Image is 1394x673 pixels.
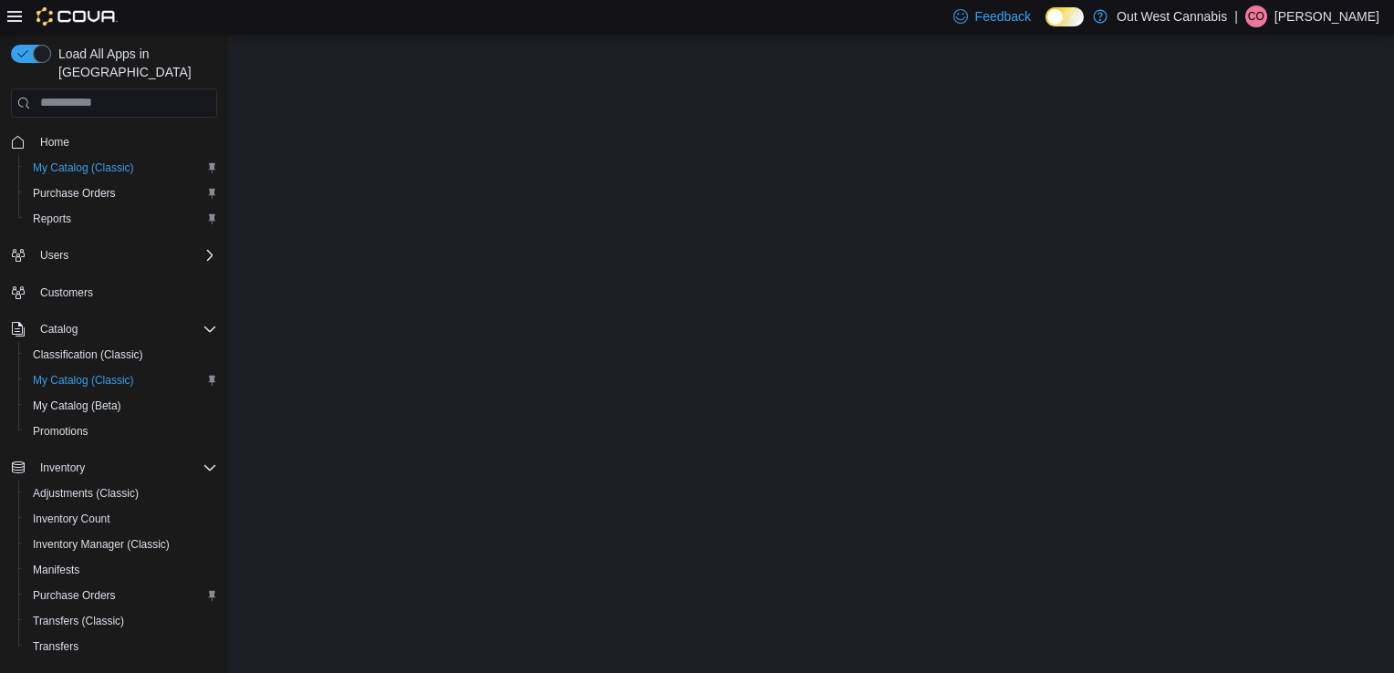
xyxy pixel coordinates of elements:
a: Home [33,131,77,153]
button: Transfers [18,634,224,659]
span: My Catalog (Classic) [33,373,134,388]
span: Classification (Classic) [26,344,217,366]
p: Out West Cannabis [1117,5,1227,27]
span: Purchase Orders [33,588,116,603]
span: Users [40,248,68,263]
button: Catalog [4,316,224,342]
span: My Catalog (Classic) [33,160,134,175]
span: Customers [33,281,217,304]
button: Inventory [33,457,92,479]
button: Classification (Classic) [18,342,224,368]
button: Purchase Orders [18,181,224,206]
span: Feedback [975,7,1031,26]
button: Reports [18,206,224,232]
span: Purchase Orders [33,186,116,201]
span: Users [33,244,217,266]
span: My Catalog (Beta) [33,399,121,413]
p: | [1234,5,1238,27]
a: Inventory Manager (Classic) [26,533,177,555]
a: Manifests [26,559,87,581]
button: My Catalog (Classic) [18,368,224,393]
button: Inventory [4,455,224,481]
span: Reports [26,208,217,230]
span: Transfers (Classic) [33,614,124,628]
button: Users [4,243,224,268]
span: Reports [33,212,71,226]
button: My Catalog (Beta) [18,393,224,419]
span: Manifests [33,563,79,577]
a: Purchase Orders [26,585,123,606]
span: Promotions [26,420,217,442]
a: My Catalog (Classic) [26,157,141,179]
a: Transfers (Classic) [26,610,131,632]
button: Promotions [18,419,224,444]
span: Catalog [33,318,217,340]
span: CO [1248,5,1264,27]
input: Dark Mode [1045,7,1084,26]
p: [PERSON_NAME] [1274,5,1379,27]
span: My Catalog (Beta) [26,395,217,417]
span: Home [33,130,217,153]
span: Home [40,135,69,150]
span: Manifests [26,559,217,581]
span: Inventory Manager (Classic) [26,533,217,555]
span: Purchase Orders [26,585,217,606]
span: Transfers [26,636,217,657]
span: Dark Mode [1045,26,1046,27]
span: Promotions [33,424,88,439]
a: Purchase Orders [26,182,123,204]
button: Inventory Count [18,506,224,532]
span: Inventory Count [33,512,110,526]
button: Home [4,129,224,155]
a: Customers [33,282,100,304]
span: Classification (Classic) [33,347,143,362]
a: My Catalog (Beta) [26,395,129,417]
button: Users [33,244,76,266]
span: Transfers [33,639,78,654]
a: Transfers [26,636,86,657]
span: Load All Apps in [GEOGRAPHIC_DATA] [51,45,217,81]
span: Inventory Count [26,508,217,530]
button: Catalog [33,318,85,340]
span: Adjustments (Classic) [26,482,217,504]
span: Catalog [40,322,78,336]
a: Reports [26,208,78,230]
span: Inventory [33,457,217,479]
a: Classification (Classic) [26,344,151,366]
span: My Catalog (Classic) [26,369,217,391]
span: Inventory [40,461,85,475]
span: Customers [40,285,93,300]
button: Transfers (Classic) [18,608,224,634]
span: Adjustments (Classic) [33,486,139,501]
span: My Catalog (Classic) [26,157,217,179]
a: Promotions [26,420,96,442]
a: My Catalog (Classic) [26,369,141,391]
button: Customers [4,279,224,305]
button: Manifests [18,557,224,583]
button: My Catalog (Classic) [18,155,224,181]
div: Chad O'Neill [1245,5,1267,27]
span: Transfers (Classic) [26,610,217,632]
a: Inventory Count [26,508,118,530]
a: Adjustments (Classic) [26,482,146,504]
img: Cova [36,7,118,26]
span: Inventory Manager (Classic) [33,537,170,552]
button: Inventory Manager (Classic) [18,532,224,557]
button: Purchase Orders [18,583,224,608]
button: Adjustments (Classic) [18,481,224,506]
span: Purchase Orders [26,182,217,204]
